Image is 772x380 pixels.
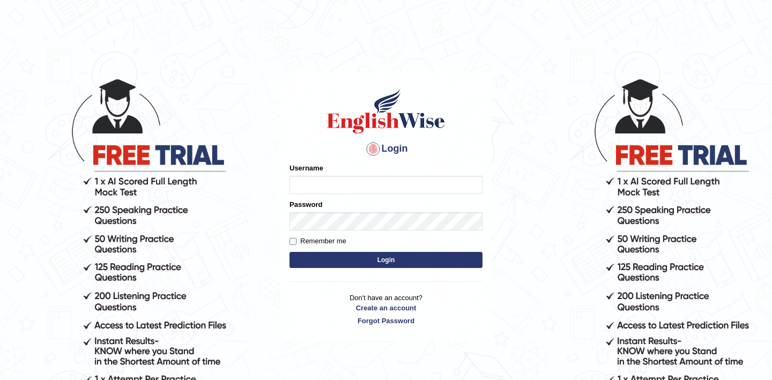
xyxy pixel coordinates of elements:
label: Username [289,163,323,173]
p: Don't have an account? [289,293,482,326]
h4: Login [289,140,482,158]
button: Login [289,252,482,268]
label: Password [289,199,322,210]
label: Remember me [289,236,346,247]
a: Forgot Password [289,316,482,326]
a: Create an account [289,303,482,313]
input: Remember me [289,238,296,245]
img: Logo of English Wise sign in for intelligent practice with AI [325,87,447,135]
